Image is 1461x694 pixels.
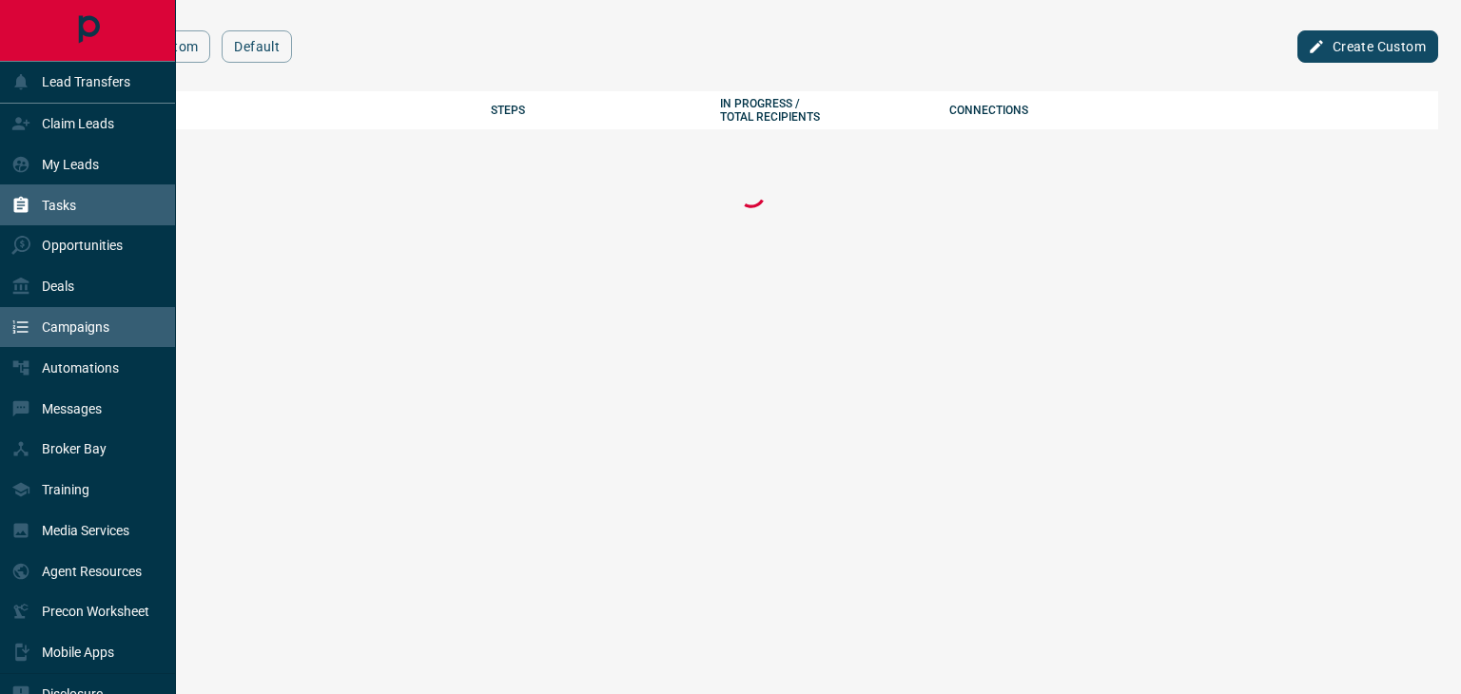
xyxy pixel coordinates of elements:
[732,175,770,216] div: Loading
[706,91,935,129] th: In Progress / Total Recipients
[477,91,706,129] th: Steps
[222,30,292,63] button: Default
[935,91,1164,129] th: Connections
[65,91,477,129] th: Campaign
[1297,30,1438,63] button: Create Custom
[1163,91,1438,129] th: actions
